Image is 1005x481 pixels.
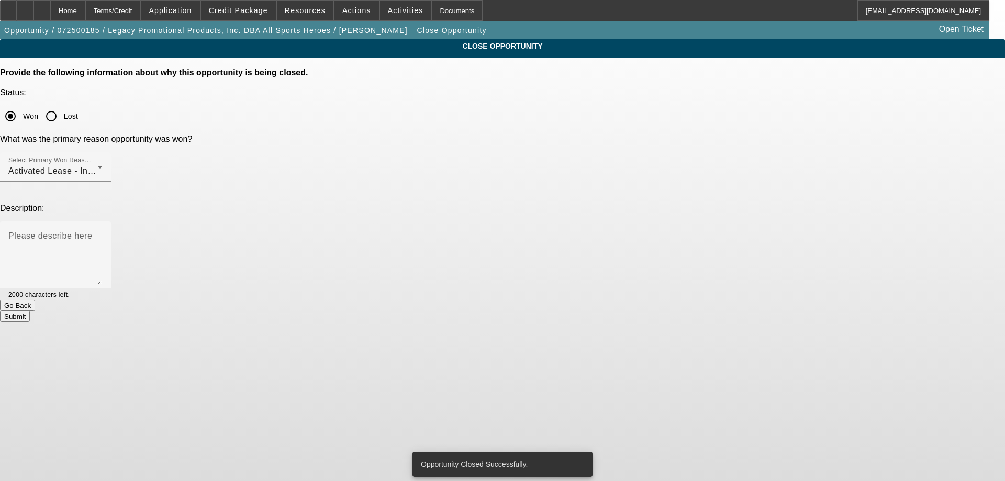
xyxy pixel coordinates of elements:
[412,452,588,477] div: Opportunity Closed Successfully.
[141,1,199,20] button: Application
[201,1,276,20] button: Credit Package
[334,1,379,20] button: Actions
[4,26,408,35] span: Opportunity / 072500185 / Legacy Promotional Products, Inc. DBA All Sports Heroes / [PERSON_NAME]
[935,20,988,38] a: Open Ticket
[8,42,997,50] span: CLOSE OPPORTUNITY
[8,157,92,164] mat-label: Select Primary Won Reason
[388,6,423,15] span: Activities
[8,288,70,300] mat-hint: 2000 characters left.
[414,21,489,40] button: Close Opportunity
[277,1,333,20] button: Resources
[380,1,431,20] button: Activities
[62,111,78,121] label: Lost
[21,111,38,121] label: Won
[285,6,326,15] span: Resources
[8,231,92,240] mat-label: Please describe here
[209,6,268,15] span: Credit Package
[417,26,486,35] span: Close Opportunity
[149,6,192,15] span: Application
[8,166,132,175] span: Activated Lease - In LeasePlus
[342,6,371,15] span: Actions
